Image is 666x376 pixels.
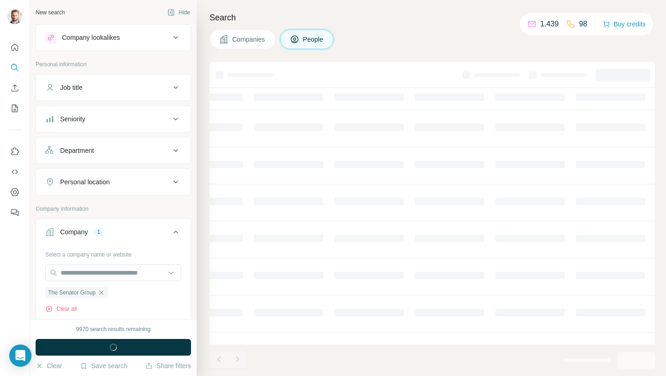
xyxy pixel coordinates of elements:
div: Job title [60,83,82,92]
button: Buy credits [603,18,646,31]
p: Personal information [36,60,191,69]
div: Department [60,146,94,155]
div: Company [60,227,88,237]
button: Clear all [45,305,77,313]
button: Search [7,59,22,76]
button: Enrich CSV [7,80,22,96]
p: 1,439 [540,19,559,30]
span: The Senator Group [48,288,96,297]
button: Company lookalikes [36,26,191,49]
p: Company information [36,205,191,213]
button: Seniority [36,108,191,130]
div: Personal location [60,177,110,187]
button: Hide [161,6,197,19]
button: Share filters [145,361,191,370]
div: 1 [93,228,104,236]
button: Quick start [7,39,22,56]
button: Department [36,139,191,162]
div: Select a company name or website [45,247,181,259]
button: Company1 [36,221,191,247]
h4: Search [210,11,655,24]
div: Seniority [60,114,85,124]
img: Avatar [7,9,22,24]
button: Use Surfe API [7,163,22,180]
button: Job title [36,76,191,99]
div: 9970 search results remaining [76,325,151,333]
button: Save search [80,361,127,370]
p: 98 [579,19,587,30]
div: Open Intercom Messenger [9,345,31,367]
button: My lists [7,100,22,117]
button: Clear [36,361,62,370]
button: Use Surfe on LinkedIn [7,143,22,160]
button: Dashboard [7,184,22,201]
div: New search [36,8,65,17]
span: People [303,35,324,44]
span: Companies [232,35,266,44]
button: Feedback [7,204,22,221]
button: Personal location [36,171,191,193]
div: Company lookalikes [62,33,120,42]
